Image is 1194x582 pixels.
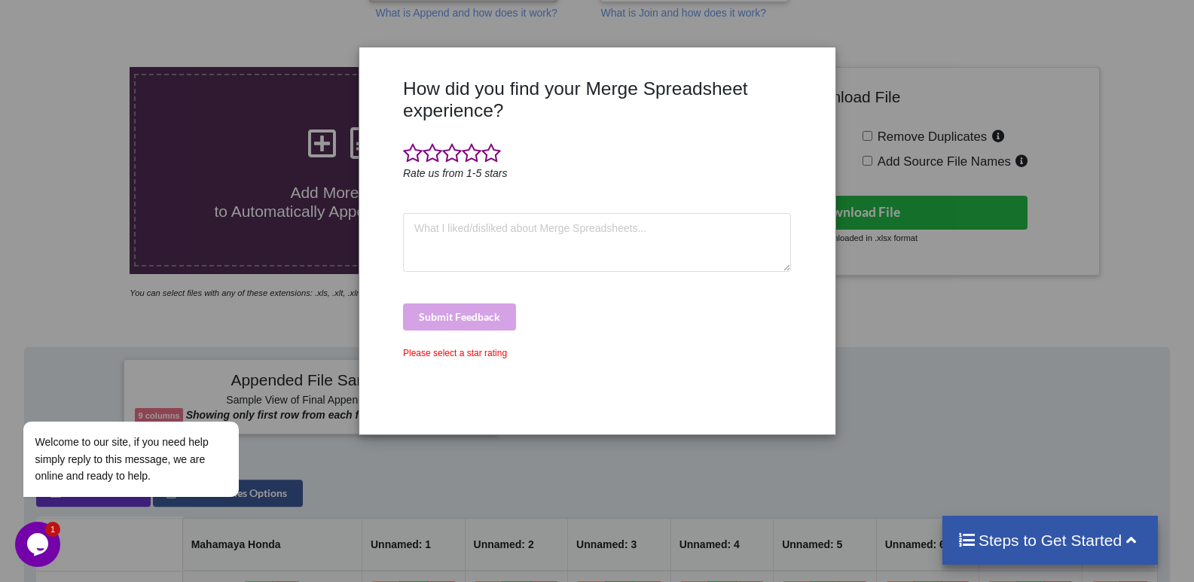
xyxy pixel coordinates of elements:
[403,78,791,122] h3: How did you find your Merge Spreadsheet experience?
[15,285,286,514] iframe: chat widget
[403,167,508,179] i: Rate us from 1-5 stars
[957,531,1144,550] h4: Steps to Get Started
[15,522,63,567] iframe: chat widget
[403,346,791,360] div: Please select a star rating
